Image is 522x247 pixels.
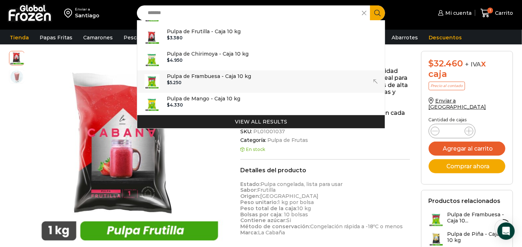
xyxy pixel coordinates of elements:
[167,102,170,108] span: $
[429,58,434,69] span: $
[240,181,410,236] p: Pulpa congelada, lista para usar Frutilla [GEOGRAPHIC_DATA] 1 kg por bolsa 10 kg : 10 bolsas Si C...
[240,187,257,193] strong: Sabor:
[240,181,260,187] strong: Estado:
[429,198,501,204] h2: Productos relacionados
[240,147,410,152] p: En stock
[429,231,505,247] a: Pulpa de Piña - Caja 10 kg
[240,229,258,236] strong: Marca:
[240,205,297,212] strong: Peso total de la caja:
[120,31,182,44] a: Pescados y Mariscos
[167,80,182,85] bdi: 5.250
[447,212,505,224] h3: Pulpa de Frambuesa - Caja 10...
[75,12,99,19] div: Santiago
[388,31,421,44] a: Abarrotes
[429,58,505,79] div: x caja
[493,9,513,17] span: Carrito
[240,137,410,143] span: Categoría:
[436,6,472,20] a: Mi cuenta
[137,26,385,48] a: Pulpa de Frutilla - Caja 10 kg $3.380
[167,35,170,40] span: $
[429,82,465,90] p: Precio al contado
[167,35,183,40] bdi: 3.380
[167,102,183,108] bdi: 4.330
[167,95,240,103] p: Pulpa de Mango - Caja 10 kg
[429,97,486,110] a: Enviar a [GEOGRAPHIC_DATA]
[252,129,285,135] span: PL01001037
[465,61,481,68] span: + IVA
[9,69,24,84] span: jugo-frambuesa
[75,7,99,12] div: Enviar a
[240,199,278,205] strong: Peso unitario:
[266,137,308,143] a: Pulpa de Frutas
[447,231,505,243] h3: Pulpa de Piña - Caja 10 kg
[9,50,24,65] span: pulpa-frutilla
[429,159,505,173] button: Comprar ahora
[429,142,505,156] button: Agregar al carrito
[425,31,465,44] a: Descuentos
[487,8,493,13] span: 1
[445,126,459,136] input: Product quantity
[167,57,170,63] span: $
[167,50,249,58] p: Pulpa de Chirimoya - Caja 10 kg
[137,93,385,115] a: Pulpa de Mango - Caja 10 kg $4.330
[429,58,463,69] bdi: 32.460
[240,223,310,230] strong: Método de conservación:
[429,117,505,122] p: Cantidad de cajas
[370,5,385,21] button: Search button
[443,9,472,17] span: Mi cuenta
[167,72,251,80] p: Pulpa de Frambuesa - Caja 10 kg
[137,70,385,93] a: Pulpa de Frambuesa - Caja 10 kg $5.250
[429,212,505,227] a: Pulpa de Frambuesa - Caja 10...
[240,129,410,135] span: SKU:
[240,217,286,224] strong: Contiene azúcar:
[137,48,385,70] a: Pulpa de Chirimoya - Caja 10 kg $4.950
[498,222,515,240] div: Open Intercom Messenger
[80,31,116,44] a: Camarones
[167,80,170,85] span: $
[240,167,410,174] h2: Detalles del producto
[240,193,260,199] strong: Origen:
[479,5,515,22] a: 1 Carrito
[167,57,183,63] bdi: 4.950
[36,31,76,44] a: Papas Fritas
[167,27,241,35] p: Pulpa de Frutilla - Caja 10 kg
[137,115,385,129] button: View all results
[6,31,32,44] a: Tienda
[64,7,75,19] img: address-field-icon.svg
[240,211,281,218] strong: Bolsas por caja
